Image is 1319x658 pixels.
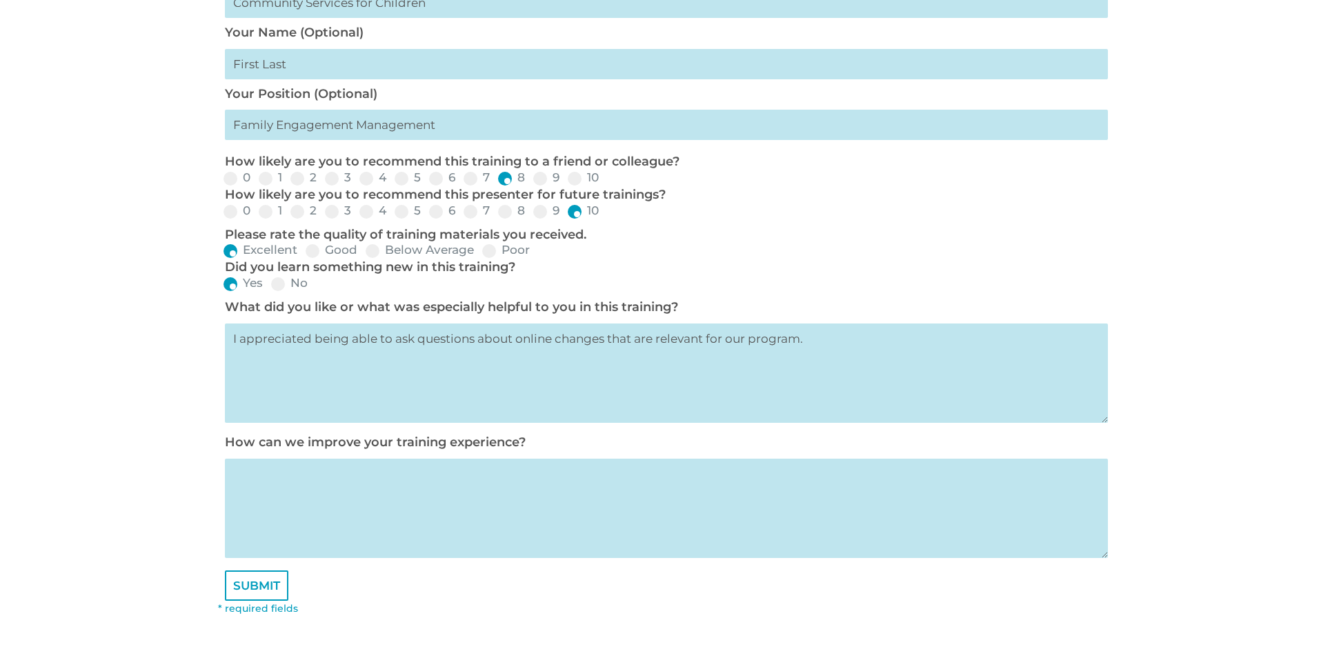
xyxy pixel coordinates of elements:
[429,172,455,183] label: 6
[290,205,317,217] label: 2
[225,25,364,40] label: Your Name (Optional)
[259,172,282,183] label: 1
[225,86,377,101] label: Your Position (Optional)
[271,277,308,289] label: No
[498,205,525,217] label: 8
[568,205,599,217] label: 10
[482,244,530,256] label: Poor
[359,172,386,183] label: 4
[464,205,490,217] label: 7
[225,187,1101,203] p: How likely are you to recommend this presenter for future trainings?
[225,110,1108,140] input: My primary roles is...
[225,259,1101,276] p: Did you learn something new in this training?
[325,172,351,183] label: 3
[1093,509,1319,658] iframe: Chat Widget
[359,205,386,217] label: 4
[568,172,599,183] label: 10
[464,172,490,183] label: 7
[225,570,288,601] input: SUBMIT
[498,172,525,183] label: 8
[395,172,421,183] label: 5
[290,172,317,183] label: 2
[366,244,474,256] label: Below Average
[224,277,263,289] label: Yes
[224,205,250,217] label: 0
[225,299,678,315] label: What did you like or what was especially helpful to you in this training?
[259,205,282,217] label: 1
[225,49,1108,79] input: First Last
[225,154,1101,170] p: How likely are you to recommend this training to a friend or colleague?
[533,172,559,183] label: 9
[224,172,250,183] label: 0
[224,244,297,256] label: Excellent
[218,602,298,615] font: * required fields
[395,205,421,217] label: 5
[429,205,455,217] label: 6
[225,435,526,450] label: How can we improve your training experience?
[225,227,1101,243] p: Please rate the quality of training materials you received.
[306,244,357,256] label: Good
[325,205,351,217] label: 3
[533,205,559,217] label: 9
